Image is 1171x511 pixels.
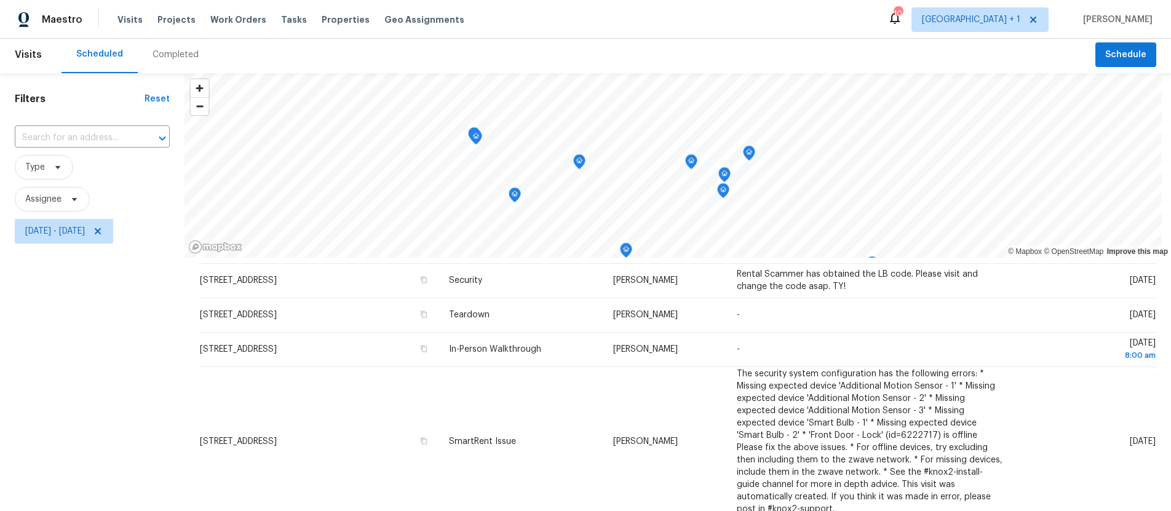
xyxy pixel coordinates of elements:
span: Rental Scammer has obtained the LB code. Please visit and change the code asap. TY! [737,270,978,291]
a: Improve this map [1107,247,1168,256]
span: [PERSON_NAME] [1078,14,1153,26]
span: [STREET_ADDRESS] [200,311,277,319]
button: Zoom in [191,79,208,97]
span: [STREET_ADDRESS] [200,276,277,285]
div: Reset [145,93,170,105]
div: Map marker [685,154,697,173]
span: [PERSON_NAME] [613,311,678,319]
span: Visits [117,14,143,26]
button: Schedule [1095,42,1156,68]
span: Type [25,161,45,173]
span: [DATE] [1130,437,1156,446]
input: Search for an address... [15,129,135,148]
button: Zoom out [191,97,208,115]
span: In-Person Walkthrough [449,345,541,354]
span: [STREET_ADDRESS] [200,345,277,354]
span: Tasks [281,15,307,24]
div: Map marker [573,154,585,173]
span: [DATE] [1130,276,1156,285]
span: [DATE] - [DATE] [25,225,85,237]
span: Properties [322,14,370,26]
span: [DATE] [1130,311,1156,319]
div: 8:00 am [1024,349,1156,362]
span: [PERSON_NAME] [613,345,678,354]
span: Visits [15,41,42,68]
span: Schedule [1105,47,1146,63]
span: Zoom out [191,98,208,115]
button: Copy Address [418,309,429,320]
span: Geo Assignments [384,14,464,26]
span: [GEOGRAPHIC_DATA] + 1 [922,14,1020,26]
span: Security [449,276,482,285]
div: Map marker [717,183,729,202]
span: Work Orders [210,14,266,26]
button: Open [154,130,171,147]
div: 10 [894,7,902,20]
div: Map marker [620,243,632,262]
span: - [737,345,740,354]
span: Assignee [25,193,62,205]
button: Copy Address [418,435,429,446]
a: OpenStreetMap [1044,247,1103,256]
canvas: Map [185,73,1162,258]
div: Map marker [743,146,755,165]
div: Map marker [866,256,878,275]
div: Completed [153,49,199,61]
div: Scheduled [76,48,123,60]
span: [STREET_ADDRESS] [200,437,277,446]
div: Map marker [470,130,482,149]
span: - [737,311,740,319]
div: Map marker [718,167,731,186]
span: Projects [157,14,196,26]
span: [PERSON_NAME] [613,276,678,285]
a: Mapbox homepage [188,240,242,254]
div: Map marker [509,188,521,207]
h1: Filters [15,93,145,105]
span: [DATE] [1024,339,1156,362]
span: Maestro [42,14,82,26]
button: Copy Address [418,343,429,354]
span: SmartRent Issue [449,437,516,446]
a: Mapbox [1008,247,1042,256]
div: Map marker [468,127,480,146]
button: Copy Address [418,274,429,285]
span: [PERSON_NAME] [613,437,678,446]
span: Teardown [449,311,490,319]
